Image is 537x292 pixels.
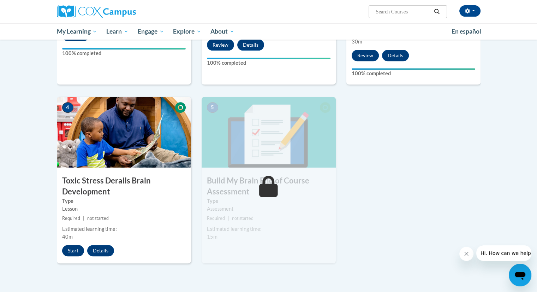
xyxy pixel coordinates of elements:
[431,7,442,16] button: Search
[352,50,379,61] button: Review
[57,5,191,18] a: Cox Campus
[87,216,109,221] span: not started
[4,5,57,11] span: Hi. How can we help?
[62,234,73,240] span: 40m
[202,175,336,197] h3: Build My Brain End of Course Assessment
[106,27,129,36] span: Learn
[102,23,133,40] a: Learn
[46,23,491,40] div: Main menu
[228,216,229,221] span: |
[62,49,186,57] label: 100% completed
[202,97,336,168] img: Course Image
[207,58,330,59] div: Your progress
[210,27,234,36] span: About
[207,225,330,233] div: Estimated learning time:
[52,23,102,40] a: My Learning
[168,23,206,40] a: Explore
[382,50,409,61] button: Details
[206,23,239,40] a: About
[62,102,73,113] span: 4
[207,234,217,240] span: 15m
[62,225,186,233] div: Estimated learning time:
[452,28,481,35] span: En español
[459,5,481,17] button: Account Settings
[207,59,330,67] label: 100% completed
[207,39,234,51] button: Review
[62,48,186,49] div: Your progress
[173,27,201,36] span: Explore
[87,245,114,256] button: Details
[476,245,531,261] iframe: Message from company
[207,102,218,113] span: 5
[57,97,191,168] img: Course Image
[459,247,473,261] iframe: Close message
[133,23,169,40] a: Engage
[352,68,475,70] div: Your progress
[62,245,84,256] button: Start
[83,216,84,221] span: |
[352,39,362,45] span: 30m
[232,216,253,221] span: not started
[207,197,330,205] label: Type
[57,5,136,18] img: Cox Campus
[56,27,97,36] span: My Learning
[352,70,475,77] label: 100% completed
[447,24,486,39] a: En español
[138,27,164,36] span: Engage
[57,175,191,197] h3: Toxic Stress Derails Brain Development
[509,264,531,286] iframe: Button to launch messaging window
[62,205,186,213] div: Lesson
[62,197,186,205] label: Type
[62,216,80,221] span: Required
[237,39,264,51] button: Details
[375,7,431,16] input: Search Courses
[207,205,330,213] div: Assessment
[207,216,225,221] span: Required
